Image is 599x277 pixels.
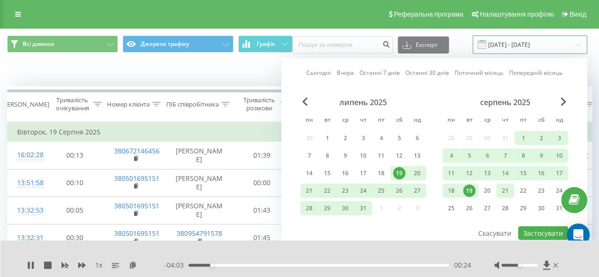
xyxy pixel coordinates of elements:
div: нд 13 лип 2025 р. [408,149,426,163]
div: сб 5 лип 2025 р. [390,131,408,145]
div: 8 [517,150,529,162]
div: сб 23 серп 2025 р. [532,184,550,198]
span: Next Month [561,98,566,106]
div: 2 [535,132,547,144]
div: пн 14 лип 2025 р. [300,166,318,180]
div: пт 4 лип 2025 р. [372,131,390,145]
div: 13:51:58 [17,174,36,192]
span: Вихід [570,10,586,18]
div: 5 [393,132,405,144]
div: сб 16 серп 2025 р. [532,166,550,180]
td: [PERSON_NAME] [166,197,232,224]
td: [PERSON_NAME] [166,169,232,197]
td: 00:30 [45,224,105,251]
div: пн 4 серп 2025 р. [442,149,460,163]
abbr: четвер [498,114,512,128]
div: ср 9 лип 2025 р. [336,149,354,163]
div: ср 20 серп 2025 р. [478,184,496,198]
div: нд 31 серп 2025 р. [550,201,568,215]
div: ср 16 лип 2025 р. [336,166,354,180]
div: пт 18 лип 2025 р. [372,166,390,180]
input: Пошук за номером [293,36,393,54]
div: 14 [303,167,315,179]
div: вт 5 серп 2025 р. [460,149,478,163]
div: 12 [393,150,405,162]
div: 8 [321,150,333,162]
div: [PERSON_NAME] [1,100,49,108]
div: нд 20 лип 2025 р. [408,166,426,180]
abbr: неділя [410,114,424,128]
button: Скасувати [473,226,517,240]
div: нд 24 серп 2025 р. [550,184,568,198]
div: чт 10 лип 2025 р. [354,149,372,163]
div: ср 2 лип 2025 р. [336,131,354,145]
div: 3 [553,132,565,144]
td: [PERSON_NAME] [166,142,232,169]
div: чт 24 лип 2025 р. [354,184,372,198]
a: Поточний місяць [455,68,503,77]
div: нд 6 лип 2025 р. [408,131,426,145]
a: 380501695151 [114,229,160,238]
div: 11 [375,150,387,162]
span: Previous Month [302,98,308,106]
div: 18 [445,185,457,197]
div: сб 2 серп 2025 р. [532,131,550,145]
div: 27 [411,185,423,197]
span: Налаштування профілю [480,10,554,18]
div: пн 18 серп 2025 р. [442,184,460,198]
abbr: субота [534,114,548,128]
div: пн 25 серп 2025 р. [442,201,460,215]
div: пт 1 серп 2025 р. [514,131,532,145]
div: ср 13 серп 2025 р. [478,166,496,180]
div: чт 17 лип 2025 р. [354,166,372,180]
div: 31 [357,202,369,214]
div: сб 26 лип 2025 р. [390,184,408,198]
div: 16:02:28 [17,146,36,164]
div: 4 [445,150,457,162]
div: липень 2025 [300,98,426,107]
div: 15 [517,167,529,179]
div: пт 15 серп 2025 р. [514,166,532,180]
span: Реферальна програма [394,10,464,18]
div: 17 [357,167,369,179]
span: Всі дзвінки [23,40,54,48]
abbr: субота [392,114,406,128]
div: 2 [339,132,351,144]
div: 3 [357,132,369,144]
div: 11 [445,167,457,179]
div: 27 [481,202,493,214]
abbr: вівторок [462,114,476,128]
div: ср 23 лип 2025 р. [336,184,354,198]
a: 380501695151 [114,174,160,183]
span: Графік [257,41,275,47]
button: Застосувати [518,226,568,240]
td: 01:43 [232,197,292,224]
div: 23 [339,185,351,197]
div: нд 27 лип 2025 р. [408,184,426,198]
div: 1 [517,132,529,144]
td: 01:39 [232,142,292,169]
a: Попередній місяць [509,68,563,77]
div: пт 29 серп 2025 р. [514,201,532,215]
div: 16 [339,167,351,179]
div: вт 26 серп 2025 р. [460,201,478,215]
div: Accessibility label [210,263,214,267]
div: сб 19 лип 2025 р. [390,166,408,180]
abbr: п’ятниця [374,114,388,128]
div: пн 7 лип 2025 р. [300,149,318,163]
div: 6 [481,150,493,162]
div: пт 8 серп 2025 р. [514,149,532,163]
abbr: середа [480,114,494,128]
div: чт 31 лип 2025 р. [354,201,372,215]
div: 12 [463,167,475,179]
div: пн 21 лип 2025 р. [300,184,318,198]
div: 7 [499,150,511,162]
a: 380672146456 [114,146,160,155]
div: Номер клієнта [107,100,150,108]
div: ср 6 серп 2025 р. [478,149,496,163]
div: 28 [499,202,511,214]
td: 00:13 [45,142,105,169]
a: Останні 7 днів [359,68,400,77]
div: чт 7 серп 2025 р. [496,149,514,163]
div: сб 30 серп 2025 р. [532,201,550,215]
